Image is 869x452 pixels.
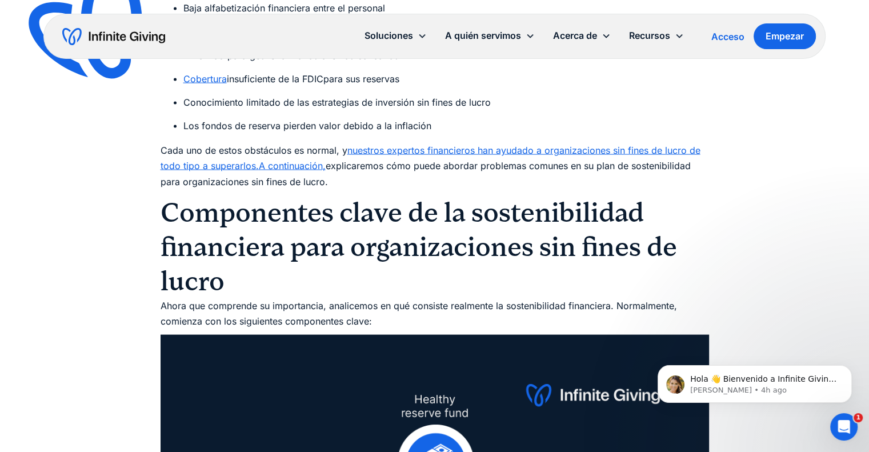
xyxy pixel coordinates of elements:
font: Baja alfabetización financiera entre el personal [183,2,385,14]
font: Cada uno de estos obstáculos es normal, y [161,145,347,156]
font: Los fondos de reserva pierden valor debido a la inflación [183,120,431,131]
iframe: Chat en vivo de Intercom [830,413,858,441]
font: Acceso [711,31,744,42]
div: Acerca de [544,23,620,48]
font: Conocimiento limitado de las estrategias de inversión sin fines de lucro [183,97,491,108]
div: Soluciones [355,23,436,48]
font: Recursos [629,30,670,41]
font: explicaremos cómo puede abordar problemas comunes en su plan de sostenibilidad para organizacione... [161,160,691,187]
a: A continuación, [259,160,326,171]
a: Acceso [711,30,744,43]
font: Acerca de [553,30,597,41]
font: Ahora que comprende su importancia, analicemos en qué consiste realmente la sostenibilidad financ... [161,300,677,327]
a: Cobertura [183,73,227,85]
a: nuestros expertos financieros han ayudado a organizaciones sin fines de lucro de todo tipo a supe... [161,145,700,171]
font: 1 [856,414,860,421]
div: A quién servimos [436,23,544,48]
font: Componentes clave de la sostenibilidad financiera para organizaciones sin fines de lucro [161,197,677,297]
font: Empezar [766,30,804,42]
a: hogar [62,27,165,46]
iframe: Mensaje de notificaciones del intercomunicador [640,341,869,421]
font: para sus reservas [323,73,399,85]
font: A quién servimos [445,30,521,41]
font: Soluciones [365,30,413,41]
div: Recursos [620,23,693,48]
font: Dificultad para gestionar varias cuentas bancarias [183,50,399,61]
font: . [325,176,328,187]
font: insuficiente de la FDIC [227,73,323,85]
a: Empezar [754,23,816,49]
